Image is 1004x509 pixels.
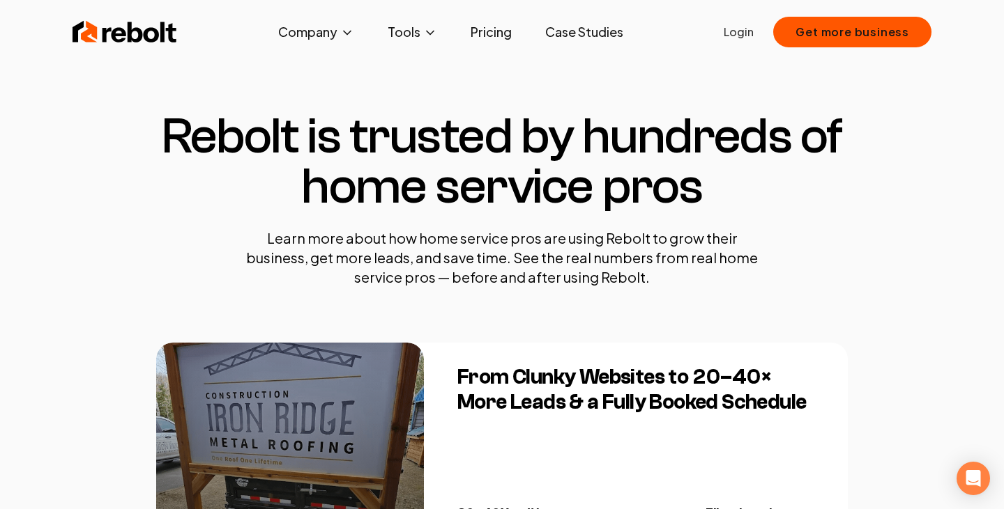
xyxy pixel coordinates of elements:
p: Learn more about how home service pros are using Rebolt to grow their business, get more leads, a... [237,228,767,287]
button: Get more business [773,17,931,47]
a: Case Studies [534,18,634,46]
img: Rebolt Logo [73,18,177,46]
h3: From Clunky Websites to 20–40× More Leads & a Fully Booked Schedule [457,365,820,415]
a: Pricing [459,18,523,46]
button: Company [267,18,365,46]
a: Login [724,24,754,40]
div: Open Intercom Messenger [957,462,990,495]
button: Tools [376,18,448,46]
h1: Rebolt is trusted by hundreds of home service pros [156,111,848,212]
